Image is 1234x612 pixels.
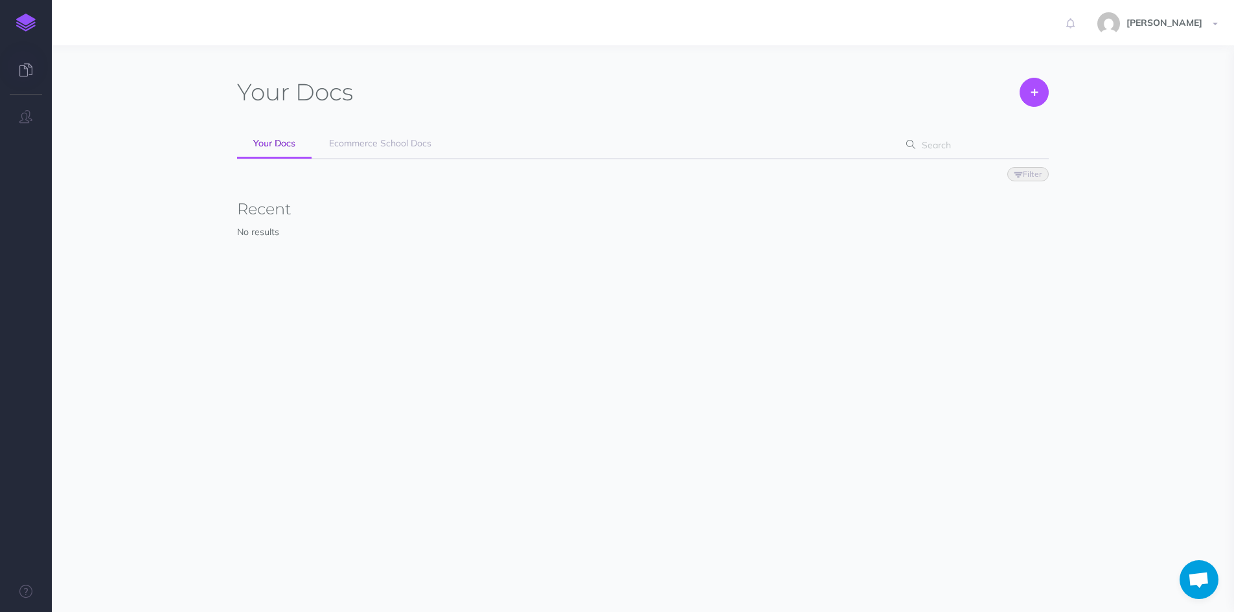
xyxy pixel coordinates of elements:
span: Your [237,78,290,106]
a: Aprire la chat [1180,560,1218,599]
a: Your Docs [237,130,312,159]
input: Search [918,133,1029,157]
span: Ecommerce School Docs [329,137,431,149]
span: Your Docs [253,137,295,149]
a: Ecommerce School Docs [313,130,448,158]
p: No results [237,225,1049,239]
h1: Docs [237,78,353,107]
img: 773ddf364f97774a49de44848d81cdba.jpg [1097,12,1120,35]
button: Filter [1007,167,1049,181]
span: [PERSON_NAME] [1120,17,1209,28]
img: logo-mark.svg [16,14,36,32]
h3: Recent [237,201,1049,218]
